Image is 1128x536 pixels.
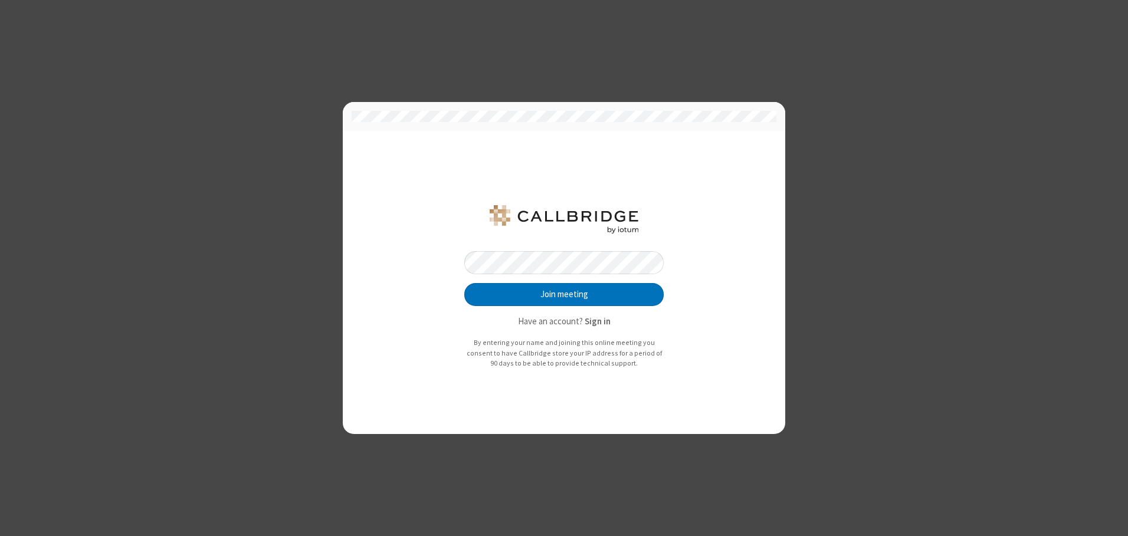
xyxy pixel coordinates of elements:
strong: Sign in [585,315,611,327]
button: Sign in [585,315,611,328]
img: QA Selenium DO NOT DELETE OR CHANGE [487,205,641,234]
button: Join meeting [464,283,664,307]
p: By entering your name and joining this online meeting you consent to have Callbridge store your I... [464,337,664,369]
p: Have an account? [464,315,664,328]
